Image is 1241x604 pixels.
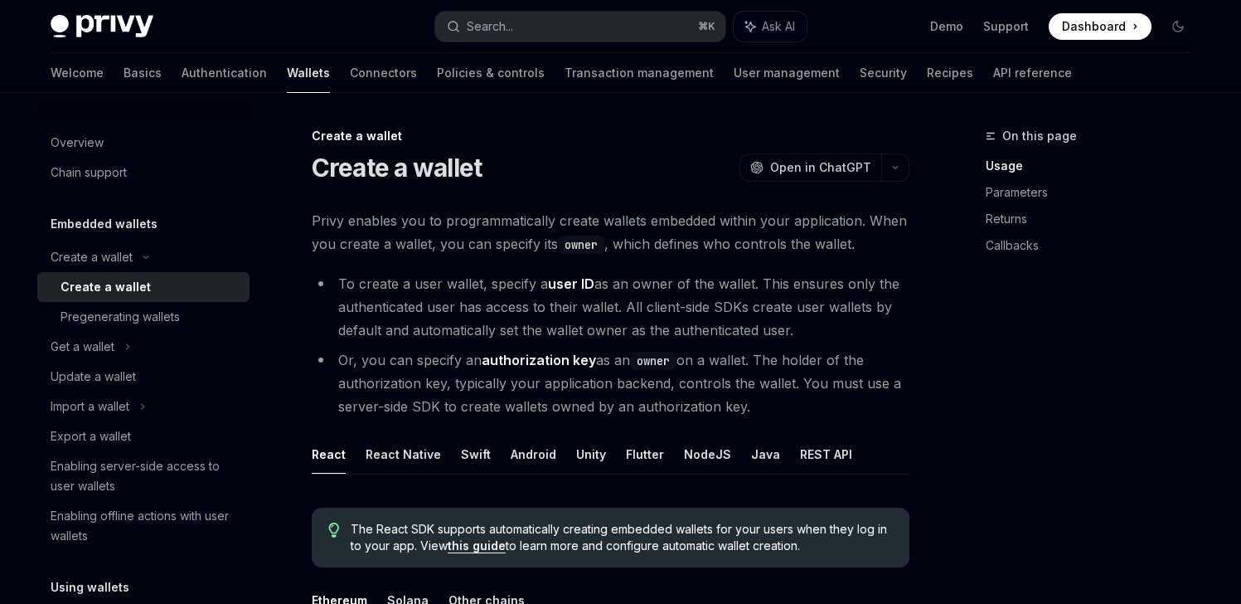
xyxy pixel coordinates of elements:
div: Search... [467,17,513,37]
button: Flutter [626,435,664,474]
a: Pregenerating wallets [37,302,250,332]
div: Enabling server-side access to user wallets [51,456,240,496]
div: Create a wallet [51,247,133,267]
span: The React SDK supports automatically creating embedded wallets for your users when they log in to... [351,521,892,554]
a: Recipes [927,53,973,93]
button: Open in ChatGPT [739,153,881,182]
a: API reference [993,53,1072,93]
a: Transaction management [565,53,714,93]
a: Dashboard [1049,13,1151,40]
code: owner [630,352,676,370]
a: Update a wallet [37,362,250,392]
a: Support [983,18,1029,35]
a: Chain support [37,158,250,188]
a: Security [860,53,907,93]
strong: user ID [548,275,594,292]
div: Enabling offline actions with user wallets [51,506,240,546]
span: Ask AI [762,18,795,35]
a: Callbacks [986,232,1205,259]
a: Overview [37,128,250,158]
strong: authorization key [482,352,596,368]
button: React [312,435,346,474]
button: Search...⌘K [435,12,725,41]
div: Create a wallet [61,277,151,297]
a: Authentication [182,53,267,93]
a: Enabling server-side access to user wallets [37,451,250,501]
span: Dashboard [1062,18,1126,35]
button: Android [511,435,556,474]
code: owner [558,236,604,254]
a: Welcome [51,53,104,93]
h5: Embedded wallets [51,214,158,234]
a: Returns [986,206,1205,232]
span: On this page [1002,126,1077,146]
a: Usage [986,153,1205,179]
button: Java [751,435,780,474]
div: Import a wallet [51,397,129,416]
h1: Create a wallet [312,153,482,183]
span: ⌘ K [698,20,715,33]
h5: Using wallets [51,577,129,597]
svg: Tip [328,523,340,538]
div: Overview [51,133,104,153]
span: Privy enables you to programmatically create wallets embedded within your application. When you c... [312,209,909,256]
a: Enabling offline actions with user wallets [37,501,250,551]
button: NodeJS [684,435,731,474]
a: Create a wallet [37,272,250,302]
a: User management [734,53,840,93]
button: REST API [800,435,852,474]
div: Update a wallet [51,367,136,387]
button: React Native [366,435,441,474]
a: Parameters [986,179,1205,206]
button: Ask AI [734,12,807,41]
div: Chain support [51,163,127,183]
li: Or, you can specify an as an on a wallet. The holder of the authorization key, typically your app... [312,348,909,418]
button: Swift [461,435,491,474]
a: Demo [930,18,963,35]
img: dark logo [51,15,153,38]
a: this guide [448,538,506,553]
div: Pregenerating wallets [61,307,180,327]
a: Policies & controls [437,53,545,93]
button: Toggle dark mode [1165,13,1191,40]
div: Create a wallet [312,128,909,144]
div: Get a wallet [51,337,114,357]
button: Unity [576,435,606,474]
a: Export a wallet [37,421,250,451]
a: Connectors [350,53,417,93]
div: Export a wallet [51,426,131,446]
a: Basics [124,53,162,93]
li: To create a user wallet, specify a as an owner of the wallet. This ensures only the authenticated... [312,272,909,342]
span: Open in ChatGPT [770,159,871,176]
a: Wallets [287,53,330,93]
